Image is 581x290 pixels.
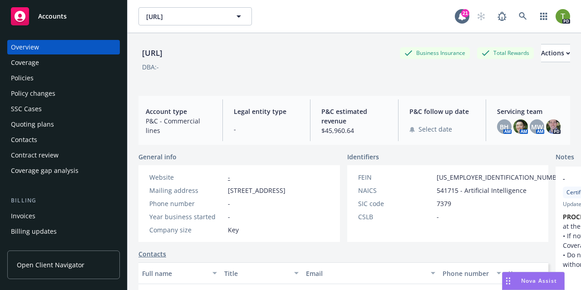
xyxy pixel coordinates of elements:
[7,40,120,54] a: Overview
[556,9,570,24] img: photo
[306,269,425,278] div: Email
[234,124,300,134] span: -
[443,269,491,278] div: Phone number
[437,212,439,221] span: -
[437,199,451,208] span: 7379
[138,262,221,284] button: Full name
[502,272,565,290] button: Nova Assist
[513,119,528,134] img: photo
[347,152,379,162] span: Identifiers
[7,224,120,239] a: Billing updates
[7,71,120,85] a: Policies
[228,225,239,235] span: Key
[138,47,166,59] div: [URL]
[11,224,57,239] div: Billing updates
[11,86,55,101] div: Policy changes
[472,7,490,25] a: Start snowing
[38,13,67,20] span: Accounts
[228,199,230,208] span: -
[11,209,35,223] div: Invoices
[535,7,553,25] a: Switch app
[7,102,120,116] a: SSC Cases
[439,262,504,284] button: Phone number
[221,262,303,284] button: Title
[146,12,225,21] span: [URL]
[142,269,207,278] div: Full name
[138,249,166,259] a: Contacts
[505,262,548,284] button: Key contact
[358,199,433,208] div: SIC code
[138,7,252,25] button: [URL]
[149,225,224,235] div: Company size
[7,117,120,132] a: Quoting plans
[11,40,39,54] div: Overview
[321,107,387,126] span: P&C estimated revenue
[11,240,61,254] div: Account charges
[7,240,120,254] a: Account charges
[149,172,224,182] div: Website
[7,133,120,147] a: Contacts
[500,122,509,132] span: BH
[234,107,300,116] span: Legal entity type
[400,47,470,59] div: Business Insurance
[502,272,514,290] div: Drag to move
[146,107,212,116] span: Account type
[541,44,570,62] button: Actions
[11,55,39,70] div: Coverage
[461,9,469,17] div: 21
[546,119,561,134] img: photo
[11,71,34,85] div: Policies
[149,186,224,195] div: Mailing address
[7,86,120,101] a: Policy changes
[419,124,452,134] span: Select date
[531,122,543,132] span: MW
[302,262,439,284] button: Email
[11,163,79,178] div: Coverage gap analysis
[149,212,224,221] div: Year business started
[228,186,286,195] span: [STREET_ADDRESS]
[7,196,120,205] div: Billing
[146,116,212,135] span: P&C - Commercial lines
[149,199,224,208] div: Phone number
[11,102,42,116] div: SSC Cases
[358,186,433,195] div: NAICS
[493,7,511,25] a: Report a Bug
[224,269,289,278] div: Title
[556,152,574,163] span: Notes
[358,172,433,182] div: FEIN
[497,107,563,116] span: Servicing team
[477,47,534,59] div: Total Rewards
[514,7,532,25] a: Search
[321,126,387,135] span: $45,960.64
[7,4,120,29] a: Accounts
[11,133,37,147] div: Contacts
[508,269,535,278] div: Key contact
[409,107,475,116] span: P&C follow up date
[437,186,527,195] span: 541715 - Artificial Intelligence
[142,62,159,72] div: DBA: -
[138,152,177,162] span: General info
[228,173,230,182] a: -
[7,55,120,70] a: Coverage
[358,212,433,221] div: CSLB
[17,260,84,270] span: Open Client Navigator
[7,163,120,178] a: Coverage gap analysis
[7,209,120,223] a: Invoices
[228,212,230,221] span: -
[521,277,557,285] span: Nova Assist
[11,117,54,132] div: Quoting plans
[437,172,566,182] span: [US_EMPLOYER_IDENTIFICATION_NUMBER]
[7,148,120,162] a: Contract review
[11,148,59,162] div: Contract review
